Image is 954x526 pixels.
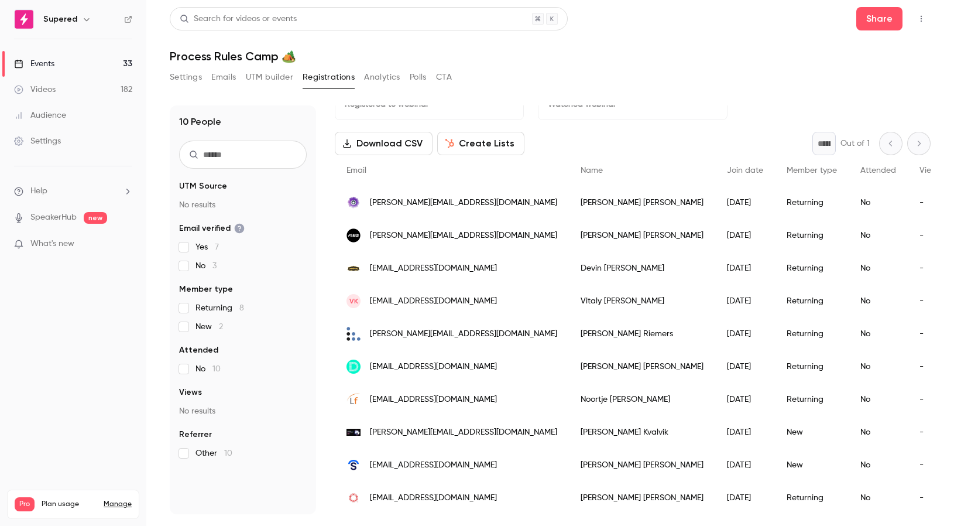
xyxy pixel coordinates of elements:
button: Polls [410,68,427,87]
div: Returning [775,186,849,219]
span: Other [195,448,232,459]
span: 2 [219,323,223,331]
div: - [908,481,953,514]
span: [PERSON_NAME][EMAIL_ADDRESS][DOMAIN_NAME] [370,197,557,209]
div: [PERSON_NAME] [PERSON_NAME] [569,481,715,514]
div: No [849,219,908,252]
span: 7 [215,243,219,251]
h1: 10 People [179,115,221,129]
div: [PERSON_NAME] [PERSON_NAME] [569,219,715,252]
img: digitalegy.io [346,360,361,374]
img: boundlessnetwork.com [346,491,361,505]
div: - [908,186,953,219]
div: Returning [775,383,849,416]
button: Create Lists [437,132,524,155]
h1: Process Rules Camp 🏕️ [170,49,931,63]
button: UTM builder [246,68,293,87]
span: Referrer [179,429,212,440]
span: [EMAIL_ADDRESS][DOMAIN_NAME] [370,492,497,504]
div: No [849,383,908,416]
span: Returning [195,302,244,314]
img: leapforce.nl [346,392,361,407]
div: [DATE] [715,383,775,416]
span: What's new [30,238,74,250]
button: Emails [211,68,236,87]
section: facet-groups [179,180,307,459]
img: joinworth.com [346,429,361,436]
div: Videos [14,84,56,95]
li: help-dropdown-opener [14,185,132,197]
div: - [908,416,953,449]
div: [PERSON_NAME] [PERSON_NAME] [569,350,715,383]
div: New [775,416,849,449]
span: Help [30,185,47,197]
span: Yes [195,241,219,253]
span: Email [346,166,366,175]
button: CTA [436,68,452,87]
div: [DATE] [715,186,775,219]
button: Registrations [303,68,355,87]
span: Attended [860,166,896,175]
div: Noortje [PERSON_NAME] [569,383,715,416]
div: [DATE] [715,285,775,317]
div: No [849,317,908,350]
a: SpeakerHub [30,211,77,224]
button: Share [856,7,902,30]
span: [EMAIL_ADDRESS][DOMAIN_NAME] [370,459,497,472]
div: [DATE] [715,416,775,449]
span: [PERSON_NAME][EMAIL_ADDRESS][DOMAIN_NAME] [370,328,557,340]
div: [DATE] [715,219,775,252]
span: Name [581,166,603,175]
div: Returning [775,317,849,350]
span: 10 [212,365,221,373]
div: Devin [PERSON_NAME] [569,252,715,285]
div: - [908,350,953,383]
span: 3 [212,262,217,270]
span: Attended [179,344,218,356]
img: Supered [15,10,33,29]
div: - [908,383,953,416]
button: Settings [170,68,202,87]
p: No results [179,199,307,211]
div: [DATE] [715,350,775,383]
div: Returning [775,219,849,252]
img: presult.nl [346,327,361,341]
div: No [849,416,908,449]
p: No results [179,405,307,417]
div: No [849,481,908,514]
div: Vitaly [PERSON_NAME] [569,285,715,317]
span: [PERSON_NAME][EMAIL_ADDRESS][DOMAIN_NAME] [370,230,557,242]
span: No [195,260,217,272]
span: Member type [787,166,837,175]
span: VK [349,296,358,306]
span: Pro [15,497,35,511]
div: [PERSON_NAME] Riemers [569,317,715,350]
p: Out of 1 [840,138,870,149]
span: No [195,363,221,375]
div: No [849,186,908,219]
div: - [908,252,953,285]
div: [DATE] [715,317,775,350]
span: [PERSON_NAME][EMAIL_ADDRESS][DOMAIN_NAME] [370,426,557,439]
div: - [908,449,953,481]
span: 8 [239,304,244,312]
div: No [849,252,908,285]
div: No [849,285,908,317]
div: [PERSON_NAME] Kvalvik [569,416,715,449]
span: 10 [224,449,232,457]
span: [EMAIL_ADDRESS][DOMAIN_NAME] [370,262,497,275]
span: Views [179,387,202,398]
img: progresus.co [346,196,361,210]
button: Analytics [364,68,400,87]
img: surfinternet.com [346,458,361,472]
span: Member type [179,284,233,295]
span: [EMAIL_ADDRESS][DOMAIN_NAME] [370,361,497,373]
div: No [849,350,908,383]
span: New [195,321,223,333]
span: Views [919,166,941,175]
div: - [908,285,953,317]
div: Audience [14,110,66,121]
span: UTM Source [179,180,227,192]
a: Manage [104,500,132,509]
img: psandco.ca [346,228,361,242]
